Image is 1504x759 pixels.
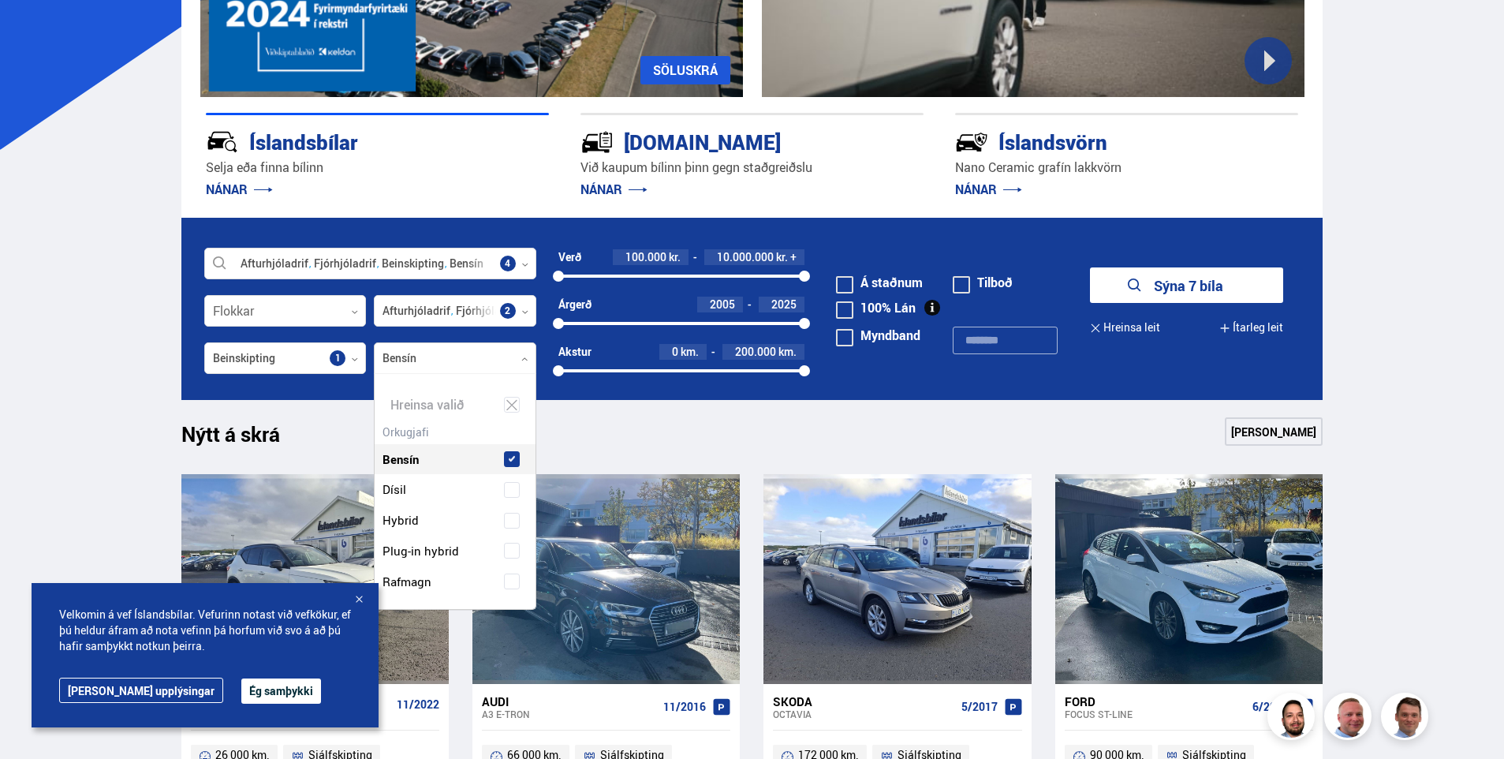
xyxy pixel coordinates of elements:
[778,346,797,358] span: km.
[558,298,592,311] div: Árgerð
[771,297,797,312] span: 2025
[580,159,924,177] p: Við kaupum bílinn þinn gegn staðgreiðslu
[735,344,776,359] span: 200.000
[1219,310,1283,346] button: Ítarleg leit
[625,249,666,264] span: 100.000
[717,249,774,264] span: 10.000.000
[955,127,1242,155] div: Íslandsvörn
[1090,310,1160,346] button: Hreinsa leit
[383,448,419,471] span: Bensín
[953,276,1013,289] label: Tilboð
[59,678,223,703] a: [PERSON_NAME] upplýsingar
[710,297,735,312] span: 2005
[773,694,954,709] div: Skoda
[206,125,239,159] img: JRvxyua_JYH6wB4c.svg
[383,570,431,593] span: Rafmagn
[383,540,459,563] span: Plug-in hybrid
[669,251,681,264] span: kr.
[1383,695,1431,742] img: FbJEzSuNWCJXmdc-.webp
[681,346,699,358] span: km.
[181,422,308,455] h1: Nýtt á skrá
[1225,417,1323,446] a: [PERSON_NAME]
[955,159,1298,177] p: Nano Ceramic grafín lakkvörn
[790,251,797,264] span: +
[955,125,988,159] img: -Svtn6bYgwAsiwNX.svg
[383,478,406,501] span: Dísil
[59,607,351,654] span: Velkomin á vef Íslandsbílar. Vefurinn notast við vefkökur, ef þú heldur áfram að nota vefinn þá h...
[482,694,657,709] div: Audi
[961,701,998,713] span: 5/2017
[663,701,706,713] span: 11/2016
[776,251,788,264] span: kr.
[482,709,657,720] div: A3 E-TRON
[383,509,419,532] span: Hybrid
[375,390,536,421] div: Hreinsa valið
[1327,695,1374,742] img: siFngHWaQ9KaOqBr.png
[773,709,954,720] div: Octavia
[580,181,648,198] a: NÁNAR
[206,127,493,155] div: Íslandsbílar
[580,125,614,159] img: tr5P-W3DuiFaO7aO.svg
[580,127,868,155] div: [DOMAIN_NAME]
[836,276,923,289] label: Á staðnum
[206,181,273,198] a: NÁNAR
[1252,701,1289,713] span: 6/2018
[1065,709,1246,720] div: Focus ST-LINE
[241,679,321,704] button: Ég samþykki
[1270,695,1317,742] img: nhp88E3Fdnt1Opn2.png
[955,181,1022,198] a: NÁNAR
[1065,694,1246,709] div: Ford
[1090,267,1283,303] button: Sýna 7 bíla
[640,56,730,84] a: SÖLUSKRÁ
[836,301,916,314] label: 100% Lán
[672,344,678,359] span: 0
[206,159,549,177] p: Selja eða finna bílinn
[558,346,592,358] div: Akstur
[13,6,60,54] button: Opna LiveChat spjallviðmót
[836,329,920,342] label: Myndband
[397,698,439,711] span: 11/2022
[558,251,581,264] div: Verð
